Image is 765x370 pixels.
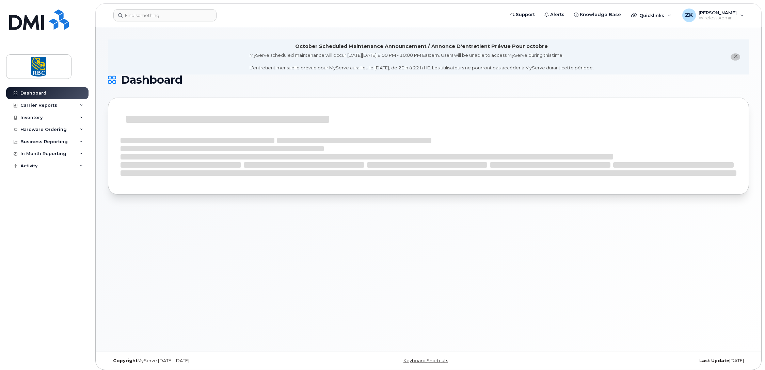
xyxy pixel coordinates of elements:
[731,53,740,61] button: close notification
[250,52,594,71] div: MyServe scheduled maintenance will occur [DATE][DATE] 8:00 PM - 10:00 PM Eastern. Users will be u...
[113,358,138,363] strong: Copyright
[108,358,322,364] div: MyServe [DATE]–[DATE]
[295,43,548,50] div: October Scheduled Maintenance Announcement / Annonce D'entretient Prévue Pour octobre
[699,358,729,363] strong: Last Update
[121,75,182,85] span: Dashboard
[403,358,448,363] a: Keyboard Shortcuts
[535,358,749,364] div: [DATE]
